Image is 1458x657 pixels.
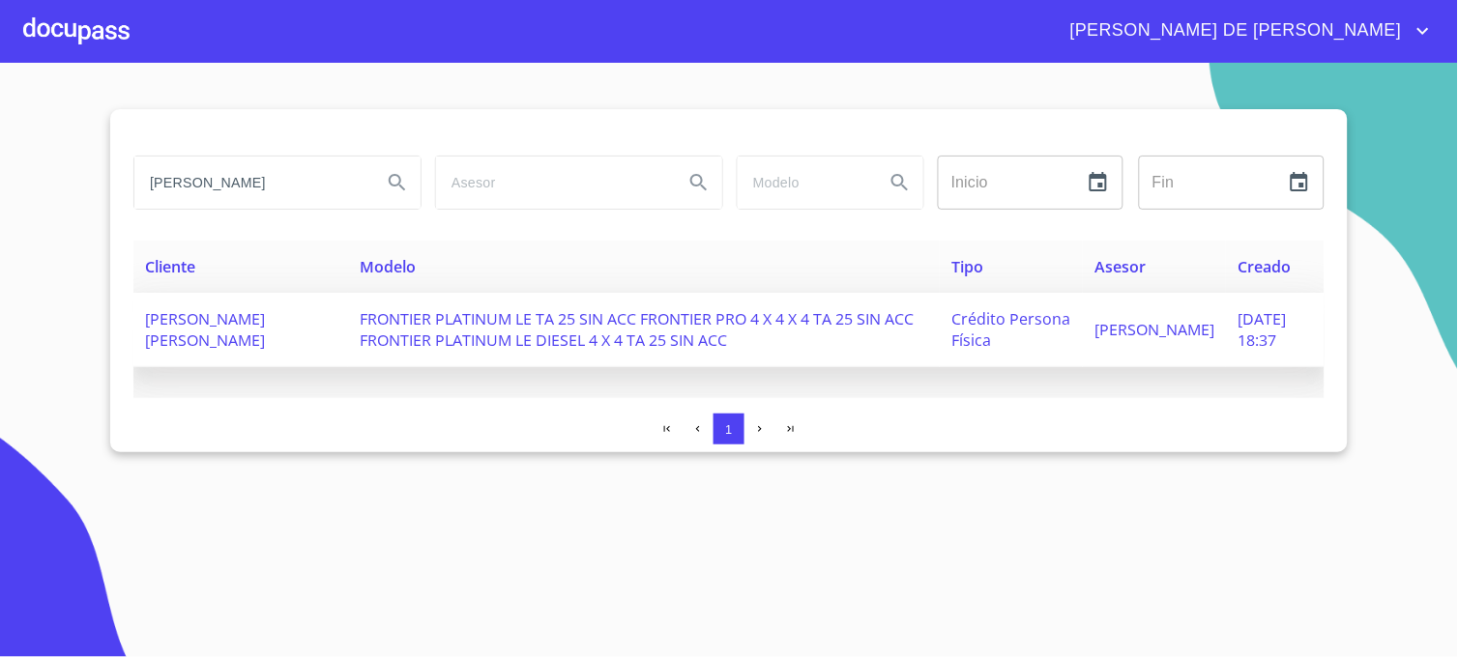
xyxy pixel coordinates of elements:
[374,159,421,206] button: Search
[145,256,195,277] span: Cliente
[1238,308,1286,351] span: [DATE] 18:37
[1094,319,1214,340] span: [PERSON_NAME]
[877,159,923,206] button: Search
[738,157,869,209] input: search
[360,256,416,277] span: Modelo
[951,256,983,277] span: Tipo
[714,414,744,444] button: 1
[134,157,366,209] input: search
[725,422,732,437] span: 1
[436,157,668,209] input: search
[1056,15,1412,46] span: [PERSON_NAME] DE [PERSON_NAME]
[951,308,1070,351] span: Crédito Persona Física
[360,308,914,351] span: FRONTIER PLATINUM LE TA 25 SIN ACC FRONTIER PRO 4 X 4 X 4 TA 25 SIN ACC FRONTIER PLATINUM LE DIES...
[1094,256,1146,277] span: Asesor
[1056,15,1435,46] button: account of current user
[145,308,265,351] span: [PERSON_NAME] [PERSON_NAME]
[1238,256,1291,277] span: Creado
[676,159,722,206] button: Search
